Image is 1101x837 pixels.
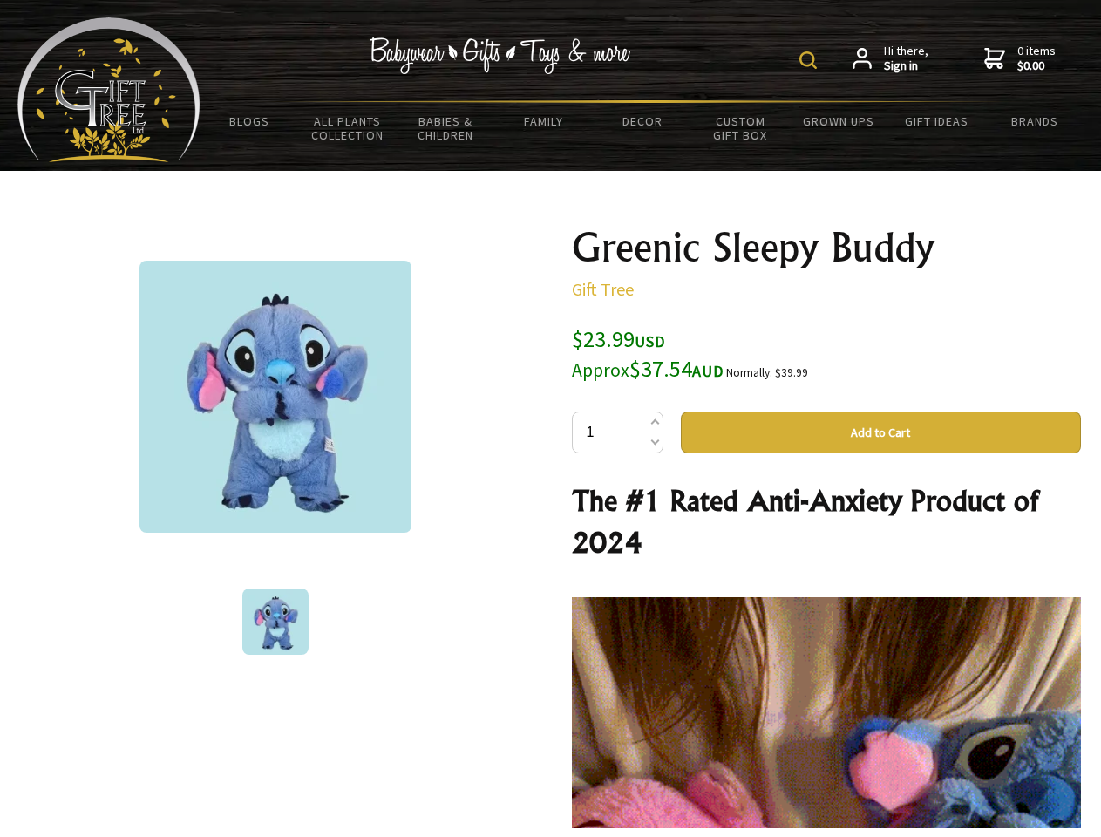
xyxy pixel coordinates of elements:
[884,58,928,74] strong: Sign in
[299,103,398,153] a: All Plants Collection
[789,103,887,139] a: Grown Ups
[1017,43,1056,74] span: 0 items
[726,365,808,380] small: Normally: $39.99
[495,103,594,139] a: Family
[572,278,634,300] a: Gift Tree
[572,227,1081,269] h1: Greenic Sleepy Buddy
[242,589,309,655] img: Greenic Sleepy Buddy
[572,324,724,383] span: $23.99 $37.54
[139,261,411,533] img: Greenic Sleepy Buddy
[200,103,299,139] a: BLOGS
[887,103,986,139] a: Gift Ideas
[17,17,200,162] img: Babyware - Gifts - Toys and more...
[884,44,928,74] span: Hi there,
[692,361,724,381] span: AUD
[799,51,817,69] img: product search
[853,44,928,74] a: Hi there,Sign in
[397,103,495,153] a: Babies & Children
[1017,58,1056,74] strong: $0.00
[593,103,691,139] a: Decor
[986,103,1084,139] a: Brands
[572,358,629,382] small: Approx
[691,103,790,153] a: Custom Gift Box
[681,412,1081,453] button: Add to Cart
[572,483,1038,560] strong: The #1 Rated Anti-Anxiety Product of 2024
[984,44,1056,74] a: 0 items$0.00
[635,331,665,351] span: USD
[370,37,631,74] img: Babywear - Gifts - Toys & more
